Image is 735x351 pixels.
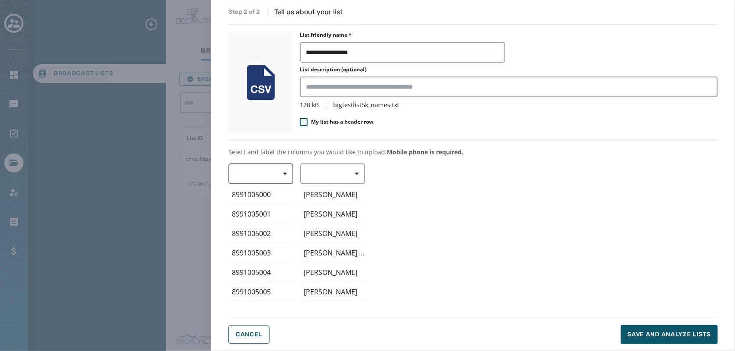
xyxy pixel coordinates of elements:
span: Step 2 of 2 [228,8,260,16]
button: Cancel [228,325,270,344]
button: Save and analyze lists [621,325,718,344]
div: 8991005000 [228,186,293,204]
div: Jacklyn Chen [300,283,365,301]
div: 8991005002 [228,225,293,243]
label: List description (optional) [300,66,366,73]
div: 8991005004 [228,264,293,281]
div: 8991005006 [228,303,293,320]
input: My list has a header row [300,118,308,126]
p: Tell us about your list [274,7,343,17]
span: 128 kB [300,101,319,109]
span: My list has a header row [311,118,373,125]
div: Jacquelin Best [300,244,365,262]
span: Mobile phone is required. [387,148,463,156]
div: Jacob Bates [300,205,365,223]
div: 8991005001 [228,205,293,223]
span: bigtestlist5k_names.txt [333,101,399,109]
div: Jacquelyne Yang [300,186,365,204]
div: Jackie Peck [300,264,365,281]
label: List friendly name * [300,32,352,38]
div: Jackqueline Stanton [300,303,365,320]
p: Select and label the columns you would like to upload. [228,148,718,156]
div: 8991005005 [228,283,293,301]
span: Cancel [236,331,262,338]
span: Save and analyze lists [628,330,711,339]
div: Jacqueline Blevins [300,225,365,243]
div: 8991005003 [228,244,293,262]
